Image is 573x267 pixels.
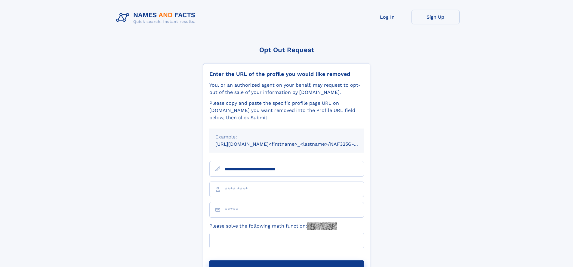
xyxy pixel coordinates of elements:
small: [URL][DOMAIN_NAME]<firstname>_<lastname>/NAF325G-xxxxxxxx [215,141,375,147]
a: Sign Up [411,10,460,24]
label: Please solve the following math function: [209,222,337,230]
div: You, or an authorized agent on your behalf, may request to opt-out of the sale of your informatio... [209,82,364,96]
div: Enter the URL of the profile you would like removed [209,71,364,77]
div: Please copy and paste the specific profile page URL on [DOMAIN_NAME] you want removed into the Pr... [209,100,364,121]
div: Opt Out Request [203,46,370,54]
a: Log In [363,10,411,24]
img: Logo Names and Facts [114,10,200,26]
div: Example: [215,133,358,141]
